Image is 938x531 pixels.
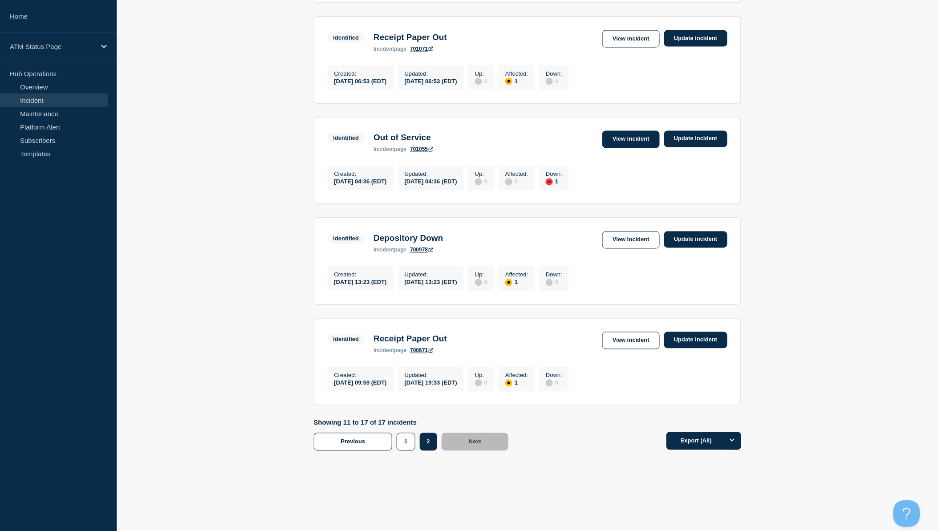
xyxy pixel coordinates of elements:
p: Created : [334,70,387,77]
a: Update incident [664,332,727,349]
span: Identified [328,234,365,244]
p: Down : [546,272,562,278]
div: affected [505,279,512,286]
button: 1 [397,433,415,451]
p: Affected : [505,372,528,379]
a: View incident [602,332,660,349]
span: Identified [328,133,365,143]
p: Updated : [405,272,457,278]
p: Up : [475,70,487,77]
a: 701055 [410,146,433,153]
div: [DATE] 04:36 (EDT) [405,178,457,185]
span: Previous [341,438,365,445]
div: 0 [475,379,487,387]
span: incident [374,46,394,52]
button: 2 [420,433,437,451]
div: [DATE] 06:53 (EDT) [405,77,457,85]
div: down [546,178,553,186]
a: Update incident [664,131,727,147]
div: disabled [475,178,482,186]
a: 701071 [410,46,433,52]
p: Up : [475,272,487,278]
div: 1 [505,278,528,286]
button: Options [723,432,741,450]
a: 700671 [410,348,433,354]
div: disabled [475,380,482,387]
p: Affected : [505,70,528,77]
button: Next [442,433,508,451]
a: Update incident [664,30,727,47]
h3: Receipt Paper Out [374,32,447,42]
p: Created : [334,372,387,379]
p: Updated : [405,171,457,178]
div: disabled [546,279,553,286]
p: page [374,46,406,52]
div: 1 [505,379,528,387]
a: View incident [602,30,660,48]
div: 0 [505,178,528,186]
div: [DATE] 13:23 (EDT) [334,278,387,286]
div: 1 [546,178,562,186]
p: Down : [546,70,562,77]
div: 0 [546,278,562,286]
iframe: Help Scout Beacon - Open [893,500,920,527]
div: [DATE] 13:23 (EDT) [405,278,457,286]
div: disabled [546,380,553,387]
button: Previous [314,433,393,451]
p: ATM Status Page [10,43,95,50]
div: [DATE] 04:36 (EDT) [334,178,387,185]
span: incident [374,348,394,354]
div: 0 [475,278,487,286]
p: Showing 11 to 17 of 17 incidents [314,419,513,426]
p: Up : [475,171,487,178]
h3: Depository Down [374,234,443,243]
span: incident [374,247,394,253]
div: [DATE] 19:33 (EDT) [405,379,457,386]
div: 1 [505,77,528,85]
p: Affected : [505,171,528,178]
p: Created : [334,272,387,278]
p: Created : [334,171,387,178]
div: affected [505,78,512,85]
p: Updated : [405,70,457,77]
a: View incident [602,131,660,148]
p: page [374,146,406,153]
button: Export (All) [666,432,741,450]
span: Identified [328,334,365,345]
div: disabled [546,78,553,85]
span: incident [374,146,394,153]
span: Identified [328,32,365,43]
div: [DATE] 09:59 (EDT) [334,379,387,386]
div: 0 [475,77,487,85]
span: Next [469,438,481,445]
div: 0 [546,77,562,85]
p: Down : [546,372,562,379]
h3: Receipt Paper Out [374,334,447,344]
div: disabled [475,78,482,85]
a: 700978 [410,247,433,253]
h3: Out of Service [374,133,433,143]
a: Update incident [664,231,727,248]
a: View incident [602,231,660,249]
p: Updated : [405,372,457,379]
div: affected [505,380,512,387]
p: Affected : [505,272,528,278]
p: Up : [475,372,487,379]
p: Down : [546,171,562,178]
div: disabled [505,178,512,186]
div: 0 [546,379,562,387]
div: 0 [475,178,487,186]
p: page [374,348,406,354]
p: page [374,247,406,253]
div: [DATE] 06:53 (EDT) [334,77,387,85]
div: disabled [475,279,482,286]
